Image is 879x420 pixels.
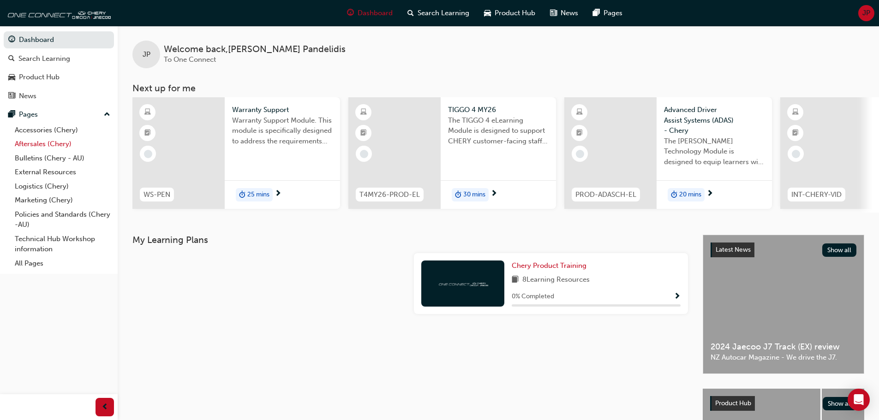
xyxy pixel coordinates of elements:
[132,97,340,209] a: WS-PENWarranty SupportWarranty Support Module. This module is specifically designed to address th...
[4,69,114,86] a: Product Hub
[490,190,497,198] span: next-icon
[674,291,681,302] button: Show Progress
[664,136,765,167] span: The [PERSON_NAME] Technology Module is designed to equip learners with essential knowledge about ...
[348,97,556,209] a: T4MY26-PROD-ELTIGGO 4 MY26The TIGGO 4 eLearning Module is designed to support CHERY customer-faci...
[11,207,114,232] a: Policies and Standards (Chery -AU)
[822,243,857,257] button: Show all
[275,190,281,198] span: next-icon
[495,8,535,18] span: Product Hub
[11,256,114,271] a: All Pages
[144,150,152,158] span: learningRecordVerb_NONE-icon
[8,73,15,82] span: car-icon
[360,106,367,118] span: learningResourceType_ELEARNING-icon
[674,293,681,301] span: Show Progress
[4,106,114,123] button: Pages
[448,115,549,147] span: The TIGGO 4 eLearning Module is designed to support CHERY customer-facing staff with the product ...
[18,53,70,64] div: Search Learning
[143,49,150,60] span: JP
[711,342,856,352] span: 2024 Jaecoo J7 Track (EX) review
[360,127,367,139] span: booktick-icon
[360,150,368,158] span: learningRecordVerb_NONE-icon
[455,189,461,201] span: duration-icon
[4,30,114,106] button: DashboardSearch LearningProduct HubNews
[132,235,688,245] h3: My Learning Plans
[11,137,114,151] a: Aftersales (Chery)
[522,274,590,286] span: 8 Learning Resources
[5,4,111,22] img: oneconnect
[576,106,583,118] span: learningResourceType_ELEARNING-icon
[448,105,549,115] span: TIGGO 4 MY26
[8,111,15,119] span: pages-icon
[848,389,870,411] div: Open Intercom Messenger
[4,50,114,67] a: Search Learning
[164,55,216,64] span: To One Connect
[706,190,713,198] span: next-icon
[8,55,15,63] span: search-icon
[710,396,857,411] a: Product HubShow all
[711,243,856,257] a: Latest NewsShow all
[543,4,586,23] a: news-iconNews
[715,399,751,407] span: Product Hub
[711,352,856,363] span: NZ Autocar Magazine - We drive the J7.
[4,88,114,105] a: News
[11,179,114,194] a: Logistics (Chery)
[716,246,751,254] span: Latest News
[104,109,110,121] span: up-icon
[358,8,393,18] span: Dashboard
[118,83,879,94] h3: Next up for me
[512,274,519,286] span: book-icon
[340,4,400,23] a: guage-iconDashboard
[11,232,114,256] a: Technical Hub Workshop information
[102,402,108,413] span: prev-icon
[11,165,114,179] a: External Resources
[561,8,578,18] span: News
[484,7,491,19] span: car-icon
[164,44,346,55] span: Welcome back , [PERSON_NAME] Pandelidis
[19,72,60,83] div: Product Hub
[8,36,15,44] span: guage-icon
[437,279,488,288] img: oneconnect
[4,31,114,48] a: Dashboard
[576,127,583,139] span: booktick-icon
[239,189,245,201] span: duration-icon
[593,7,600,19] span: pages-icon
[400,4,477,23] a: search-iconSearch Learning
[604,8,622,18] span: Pages
[791,189,842,200] span: INT-CHERY-VID
[359,189,420,200] span: T4MY26-PROD-EL
[823,397,857,410] button: Show all
[792,106,799,118] span: learningResourceType_ELEARNING-icon
[144,189,170,200] span: WS-PEN
[8,92,15,101] span: news-icon
[232,105,333,115] span: Warranty Support
[407,7,414,19] span: search-icon
[862,8,870,18] span: JP
[247,189,269,200] span: 25 mins
[664,105,765,136] span: Advanced Driver Assist Systems (ADAS) - Chery
[564,97,772,209] a: PROD-ADASCH-ELAdvanced Driver Assist Systems (ADAS) - CheryThe [PERSON_NAME] Technology Module is...
[575,189,636,200] span: PROD-ADASCH-EL
[586,4,630,23] a: pages-iconPages
[232,115,333,147] span: Warranty Support Module. This module is specifically designed to address the requirements and pro...
[679,189,701,200] span: 20 mins
[144,127,151,139] span: booktick-icon
[477,4,543,23] a: car-iconProduct Hub
[463,189,485,200] span: 30 mins
[347,7,354,19] span: guage-icon
[576,150,584,158] span: learningRecordVerb_NONE-icon
[19,91,36,101] div: News
[671,189,677,201] span: duration-icon
[792,127,799,139] span: booktick-icon
[792,150,800,158] span: learningRecordVerb_NONE-icon
[19,109,38,120] div: Pages
[11,123,114,137] a: Accessories (Chery)
[11,151,114,166] a: Bulletins (Chery - AU)
[144,106,151,118] span: learningResourceType_ELEARNING-icon
[703,235,864,374] a: Latest NewsShow all2024 Jaecoo J7 Track (EX) reviewNZ Autocar Magazine - We drive the J7.
[512,291,554,302] span: 0 % Completed
[550,7,557,19] span: news-icon
[418,8,469,18] span: Search Learning
[512,260,590,271] a: Chery Product Training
